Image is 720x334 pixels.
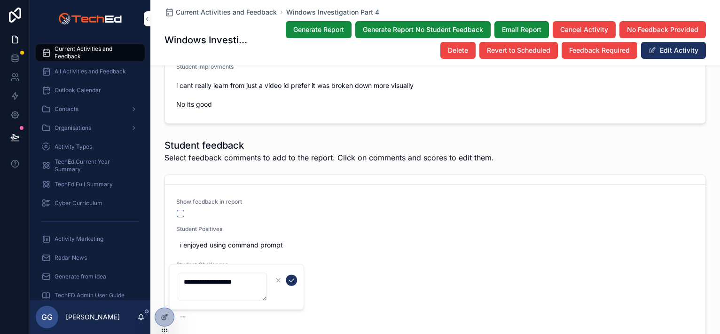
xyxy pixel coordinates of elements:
[55,68,126,75] span: All Activities and Feedback
[36,44,145,61] a: Current Activities and Feedback
[180,240,690,250] span: i enjoyed using command prompt
[36,119,145,136] a: Organisations
[66,312,120,322] p: [PERSON_NAME]
[36,176,145,193] a: TechEd Full Summary
[176,198,297,206] span: Show feedback in report
[180,312,186,321] div: --
[55,45,135,60] span: Current Activities and Feedback
[164,33,250,47] h1: Windows Investigation Part 4
[363,25,483,34] span: Generate Report No Student Feedback
[36,138,145,155] a: Activity Types
[355,21,491,38] button: Generate Report No Student Feedback
[293,25,344,34] span: Generate Report
[286,21,352,38] button: Generate Report
[502,25,541,34] span: Email Report
[36,231,145,247] a: Activity Marketing
[58,11,122,26] img: App logo
[164,8,277,17] a: Current Activities and Feedback
[55,124,91,132] span: Organisations
[164,152,494,163] p: Select feedback comments to add to the report. Click on comments and scores to edit them.
[176,63,234,70] span: Student improvments
[448,46,468,55] span: Delete
[562,42,637,59] button: Feedback Required
[36,82,145,99] a: Outlook Calendar
[569,46,630,55] span: Feedback Required
[30,38,150,300] div: scrollable content
[176,8,277,17] span: Current Activities and Feedback
[176,225,694,233] span: Student Positives
[487,46,550,55] span: Revert to Scheduled
[55,158,135,173] span: TechEd Current Year Summary
[36,249,145,266] a: Radar News
[36,195,145,212] a: Cyber Curriculum
[176,261,694,269] span: Student Challenges
[627,25,698,34] span: No Feedback Provided
[36,268,145,285] a: Generate from idea
[494,21,549,38] button: Email Report
[55,143,92,151] span: Activity Types
[55,181,113,188] span: TechEd Full Summary
[286,8,379,17] a: Windows Investigation Part 4
[55,273,106,280] span: Generate from idea
[41,311,53,323] span: GG
[440,42,476,59] button: Delete
[55,292,125,299] span: TechED Admin User Guide
[55,235,103,243] span: Activity Marketing
[55,199,102,207] span: Cyber Curriculum
[164,139,494,152] h1: Student feedback
[560,25,608,34] span: Cancel Activity
[553,21,616,38] button: Cancel Activity
[176,297,694,304] span: Student Improvements
[641,42,706,59] button: Edit Activity
[176,81,694,109] span: i cant really learn from just a video id prefer it was broken down more visually No its good
[55,87,101,94] span: Outlook Calendar
[36,101,145,118] a: Contacts
[55,254,87,262] span: Radar News
[619,21,706,38] button: No Feedback Provided
[36,63,145,80] a: All Activities and Feedback
[479,42,558,59] button: Revert to Scheduled
[36,287,145,304] a: TechED Admin User Guide
[36,157,145,174] a: TechEd Current Year Summary
[55,105,78,113] span: Contacts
